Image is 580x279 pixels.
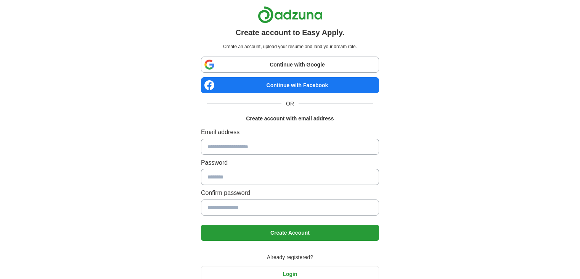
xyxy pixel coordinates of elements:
h1: Create account with email address [246,114,334,123]
label: Password [201,158,379,168]
span: Already registered? [262,253,318,261]
span: OR [281,99,299,108]
a: Continue with Google [201,57,379,73]
a: Login [201,271,379,277]
label: Email address [201,127,379,137]
label: Confirm password [201,188,379,198]
p: Create an account, upload your resume and land your dream role. [202,43,378,50]
img: Adzuna logo [258,6,323,23]
h1: Create account to Easy Apply. [236,26,345,39]
a: Continue with Facebook [201,77,379,93]
button: Create Account [201,225,379,241]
